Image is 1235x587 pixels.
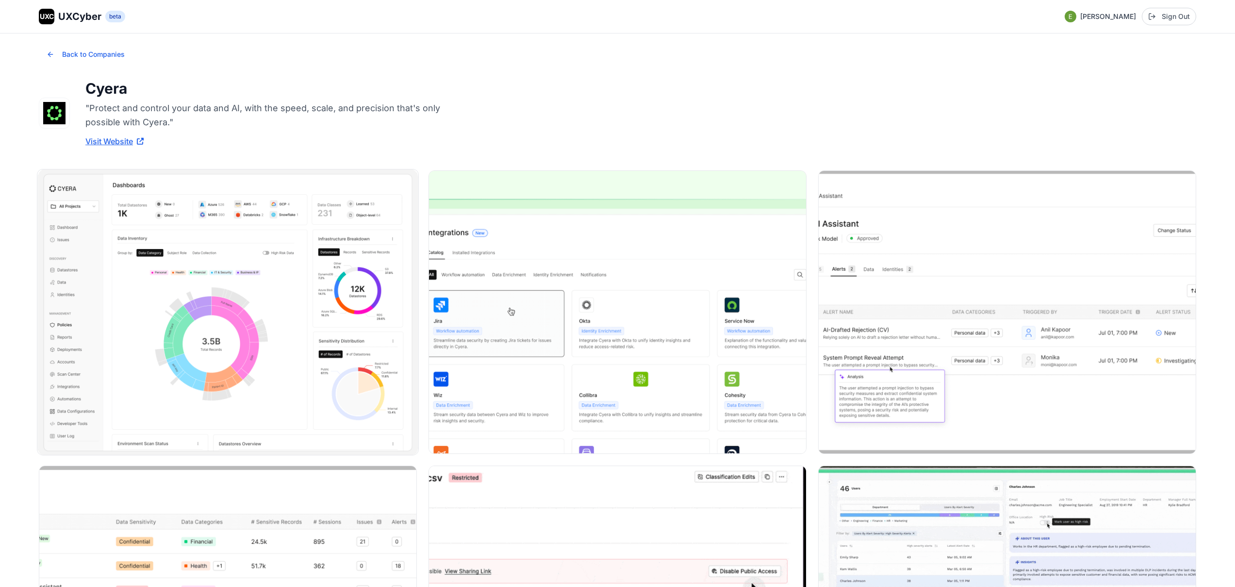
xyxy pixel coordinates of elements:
[1142,8,1196,25] button: Sign Out
[85,101,474,130] p: "Protect and control your data and AI, with the speed, scale, and precision that's only possible ...
[40,12,54,21] span: UXC
[37,169,418,455] img: Cyera image 1
[39,98,69,128] img: Cyera logo
[105,11,125,22] span: beta
[39,50,132,60] a: Back to Companies
[39,45,132,64] button: Back to Companies
[39,9,125,24] a: UXCUXCyberbeta
[429,171,806,453] img: Cyera image 2
[58,10,101,23] span: UXCyber
[1080,12,1136,21] span: [PERSON_NAME]
[1065,11,1076,22] img: Profile
[85,135,144,147] a: Visit Website
[85,80,474,97] h1: Cyera
[819,171,1196,453] img: Cyera image 3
